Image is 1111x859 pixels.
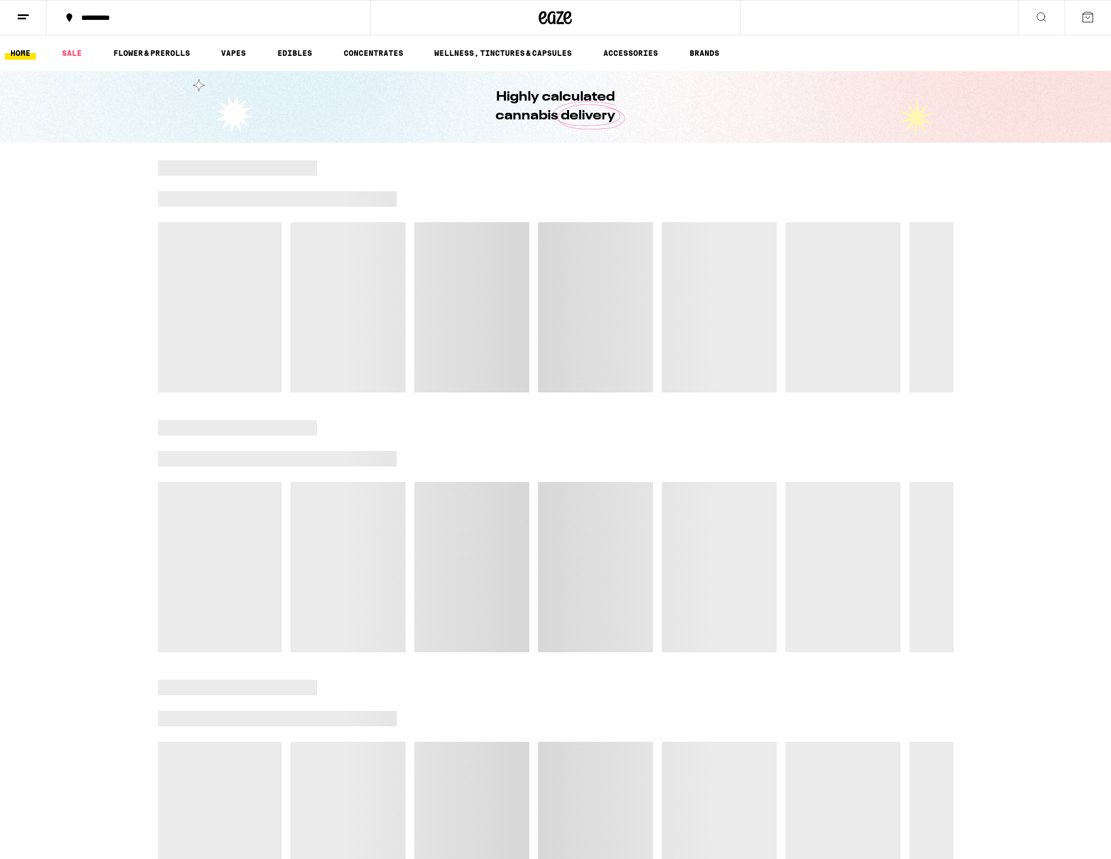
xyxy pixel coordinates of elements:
[108,46,196,60] a: FLOWER & PREROLLS
[598,46,664,60] a: ACCESSORIES
[684,46,725,60] a: BRANDS
[56,46,87,60] a: SALE
[429,46,577,60] a: WELLNESS, TINCTURES & CAPSULES
[5,46,36,60] a: HOME
[272,46,318,60] a: EDIBLES
[215,46,251,60] a: VAPES
[338,46,409,60] a: CONCENTRATES
[465,88,647,125] h1: Highly calculated cannabis delivery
